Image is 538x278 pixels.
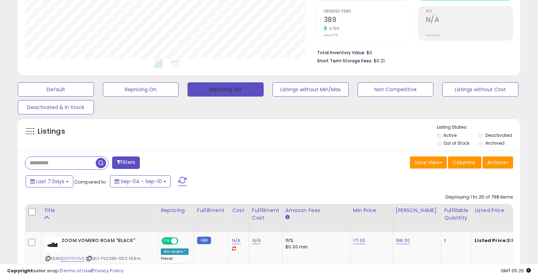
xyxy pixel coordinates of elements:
[501,267,531,274] span: 2025-09-18 05:25 GMT
[475,237,507,244] b: Listed Price:
[324,33,338,37] small: Prev: 375
[485,140,505,146] label: Archived
[485,132,512,138] label: Deactivated
[7,268,123,274] div: seller snap | |
[317,58,373,64] b: Short Term Storage Fees:
[161,207,191,214] div: Repricing
[324,10,411,14] span: Ordered Items
[396,207,438,214] div: [PERSON_NAME]
[252,207,279,222] div: Fulfillment Cost
[92,267,123,274] a: Privacy Policy
[197,207,226,214] div: Fulfillment
[426,33,440,37] small: Prev: N/A
[197,237,211,244] small: FBM
[453,159,475,166] span: Columns
[445,194,513,201] div: Displaying 1 to 25 of 798 items
[442,82,518,97] button: Listings without Cost
[177,238,189,244] span: OFF
[7,267,33,274] strong: Copyright
[358,82,434,97] button: Non Competitive
[374,57,385,64] span: $0.21
[232,237,241,244] a: N/A
[103,82,179,97] button: Repricing On
[324,16,411,25] h2: 389
[61,267,91,274] a: Terms of Use
[317,48,508,56] li: $0
[437,124,521,131] p: Listing States:
[353,237,365,244] a: 171.00
[285,214,290,221] small: Amazon Fees.
[410,156,447,169] button: Save View
[444,237,466,244] div: 1
[443,132,457,138] label: Active
[448,156,481,169] button: Columns
[60,256,85,262] a: B0D1Y9Y4V5
[353,207,390,214] div: Min Price
[232,207,246,214] div: Cost
[161,256,189,272] div: Preset:
[112,156,140,169] button: Filters
[482,156,513,169] button: Actions
[317,50,365,56] b: Total Inventory Value:
[110,175,171,187] button: Sep-04 - Sep-10
[444,207,469,222] div: Fulfillable Quantity
[188,82,264,97] button: Repricing Off
[327,26,340,31] small: 3.73%
[121,178,162,185] span: Sep-04 - Sep-10
[18,100,94,114] button: Deactivated & In Stock
[285,207,347,214] div: Amazon Fees
[443,140,469,146] label: Out of Stock
[26,175,73,187] button: Last 7 Days
[46,237,60,252] img: 31GFcKUia2L._SL40_.jpg
[161,248,189,255] div: Win BuyBox *
[285,244,344,250] div: $0.30 min
[396,237,410,244] a: 198.00
[273,82,349,97] button: Listings without Min/Max
[252,237,260,244] a: N/A
[162,238,171,244] span: ON
[475,237,534,244] div: $180.00
[38,127,65,137] h5: Listings
[36,178,64,185] span: Last 7 Days
[18,82,94,97] button: Default
[86,256,141,261] span: | SKU: FV2295-002-10.5m
[74,179,107,185] span: Compared to:
[44,207,155,214] div: Title
[426,10,513,14] span: ROI
[62,237,148,246] b: ZOOM VOMERO ROAM "BLACK"
[46,237,152,270] div: ASIN:
[475,207,536,214] div: Listed Price
[426,16,513,25] h2: N/A
[285,237,344,244] div: 15%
